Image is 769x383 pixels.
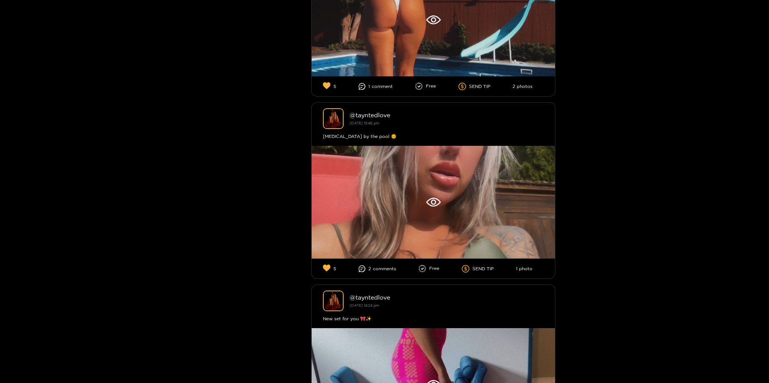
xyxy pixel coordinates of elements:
[323,315,544,322] div: New set for you 🎀✨
[415,83,436,90] li: Free
[350,112,544,118] div: @ tayntedlove
[516,266,532,271] li: 1 photo
[373,266,396,271] span: comment s
[462,265,472,272] span: dollar
[458,83,469,90] span: dollar
[359,83,393,90] li: 1
[419,265,439,272] li: Free
[323,108,344,129] img: tayntedlove
[323,264,336,273] li: 5
[359,265,396,272] li: 2
[323,291,344,311] img: tayntedlove
[462,265,494,272] li: SEND TIP
[323,82,336,91] li: 5
[350,294,544,301] div: @ tayntedlove
[323,133,544,140] div: [MEDICAL_DATA] by the pool 🌞
[513,84,532,89] li: 2 photos
[350,303,379,307] small: [DATE] 14:24 pm
[458,83,490,90] li: SEND TIP
[350,121,379,125] small: [DATE] 19:46 pm
[372,84,393,89] span: comment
